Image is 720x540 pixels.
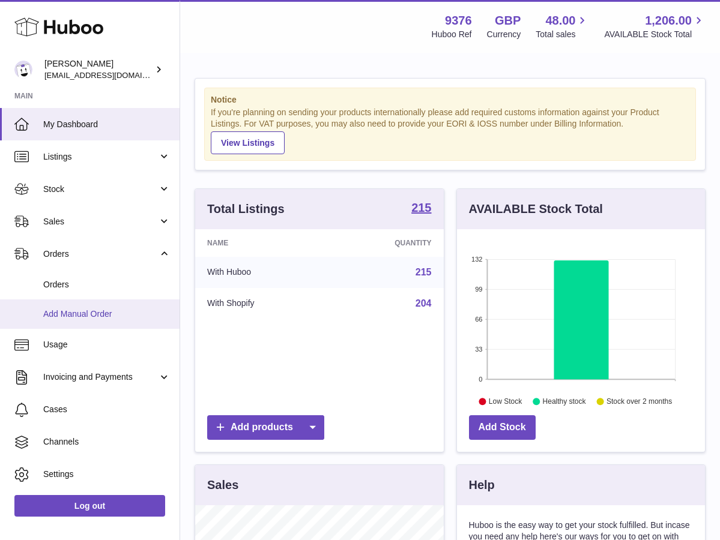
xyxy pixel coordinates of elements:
[469,477,495,493] h3: Help
[195,288,329,319] td: With Shopify
[475,286,482,293] text: 99
[43,436,171,448] span: Channels
[469,201,603,217] h3: AVAILABLE Stock Total
[43,119,171,130] span: My Dashboard
[488,397,522,406] text: Low Stock
[43,339,171,350] span: Usage
[43,279,171,290] span: Orders
[43,151,158,163] span: Listings
[195,229,329,257] th: Name
[43,184,158,195] span: Stock
[211,131,285,154] a: View Listings
[542,397,586,406] text: Healthy stock
[43,371,158,383] span: Invoicing and Payments
[475,346,482,353] text: 33
[432,29,472,40] div: Huboo Ref
[469,415,536,440] a: Add Stock
[207,201,285,217] h3: Total Listings
[536,29,589,40] span: Total sales
[43,216,158,227] span: Sales
[495,13,521,29] strong: GBP
[44,58,153,81] div: [PERSON_NAME]
[195,257,329,288] td: With Huboo
[411,202,431,216] a: 215
[536,13,589,40] a: 48.00 Total sales
[43,469,171,480] span: Settings
[445,13,472,29] strong: 9376
[604,13,706,40] a: 1,206.00 AVAILABLE Stock Total
[475,316,482,323] text: 66
[44,70,177,80] span: [EMAIL_ADDRESS][DOMAIN_NAME]
[211,94,689,106] strong: Notice
[416,267,432,277] a: 215
[604,29,706,40] span: AVAILABLE Stock Total
[487,29,521,40] div: Currency
[416,298,432,308] a: 204
[329,229,444,257] th: Quantity
[43,248,158,260] span: Orders
[645,13,692,29] span: 1,206.00
[211,107,689,154] div: If you're planning on sending your products internationally please add required customs informati...
[471,256,482,263] text: 132
[14,61,32,79] img: info@azura-rose.com
[411,202,431,214] strong: 215
[14,495,165,517] a: Log out
[207,415,324,440] a: Add products
[43,404,171,415] span: Cases
[545,13,575,29] span: 48.00
[479,376,482,383] text: 0
[207,477,238,493] h3: Sales
[607,397,672,406] text: Stock over 2 months
[43,308,171,320] span: Add Manual Order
